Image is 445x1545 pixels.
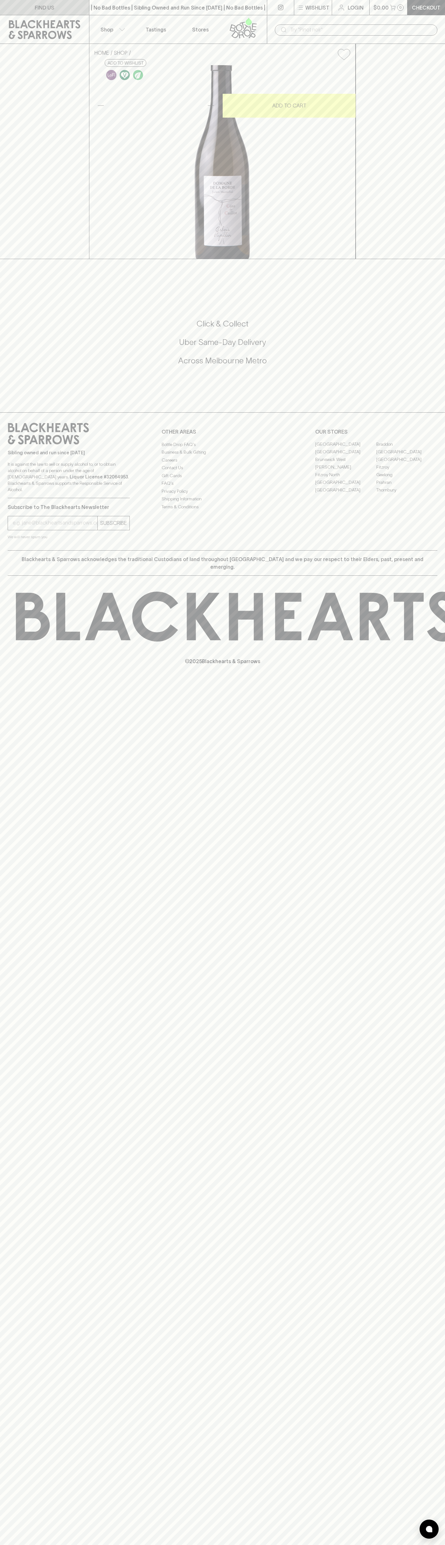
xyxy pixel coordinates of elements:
[98,516,129,530] button: SUBSCRIBE
[376,441,437,448] a: Braddon
[376,471,437,479] a: Geelong
[8,319,437,329] h5: Click & Collect
[120,70,130,80] img: Vegan
[131,68,145,82] a: Organic
[8,503,130,511] p: Subscribe to The Blackhearts Newsletter
[376,486,437,494] a: Thornbury
[178,15,223,44] a: Stores
[315,428,437,436] p: OUR STORES
[192,26,209,33] p: Stores
[13,518,97,528] input: e.g. jane@blackheartsandsparrows.com.au
[162,464,284,472] a: Contact Us
[89,65,355,259] img: 41198.png
[335,46,353,63] button: Add to wishlist
[315,464,376,471] a: [PERSON_NAME]
[133,70,143,80] img: Organic
[426,1526,432,1532] img: bubble-icon
[399,6,402,9] p: 0
[162,472,284,479] a: Gift Cards
[376,456,437,464] a: [GEOGRAPHIC_DATA]
[315,486,376,494] a: [GEOGRAPHIC_DATA]
[89,15,134,44] button: Shop
[272,102,306,109] p: ADD TO CART
[412,4,441,11] p: Checkout
[373,4,389,11] p: $0.00
[162,495,284,503] a: Shipping Information
[315,456,376,464] a: Brunswick West
[290,25,432,35] input: Try "Pinot noir"
[315,448,376,456] a: [GEOGRAPHIC_DATA]
[101,26,113,33] p: Shop
[162,441,284,448] a: Bottle Drop FAQ's
[8,337,437,347] h5: Uber Same-Day Delivery
[162,480,284,487] a: FAQ's
[315,479,376,486] a: [GEOGRAPHIC_DATA]
[162,449,284,456] a: Business & Bulk Gifting
[162,487,284,495] a: Privacy Policy
[223,94,356,118] button: ADD TO CART
[162,503,284,511] a: Terms & Conditions
[8,355,437,366] h5: Across Melbourne Metro
[105,68,118,82] a: Some may call it natural, others minimum intervention, either way, it’s hands off & maybe even a ...
[348,4,364,11] p: Login
[8,534,130,540] p: We will never spam you
[315,471,376,479] a: Fitzroy North
[106,70,116,80] img: Lo-Fi
[146,26,166,33] p: Tastings
[8,450,130,456] p: Sibling owned and run since [DATE]
[100,519,127,527] p: SUBSCRIBE
[70,474,128,479] strong: Liquor License #32064953
[8,293,437,400] div: Call to action block
[8,461,130,493] p: It is against the law to sell or supply alcohol to, or to obtain alcohol on behalf of a person un...
[315,441,376,448] a: [GEOGRAPHIC_DATA]
[376,479,437,486] a: Prahran
[105,59,146,67] button: Add to wishlist
[94,50,109,56] a: HOME
[12,555,433,571] p: Blackhearts & Sparrows acknowledges the traditional Custodians of land throughout [GEOGRAPHIC_DAT...
[35,4,54,11] p: FIND US
[162,456,284,464] a: Careers
[162,428,284,436] p: OTHER AREAS
[114,50,128,56] a: SHOP
[376,448,437,456] a: [GEOGRAPHIC_DATA]
[118,68,131,82] a: Made without the use of any animal products.
[305,4,330,11] p: Wishlist
[376,464,437,471] a: Fitzroy
[134,15,178,44] a: Tastings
